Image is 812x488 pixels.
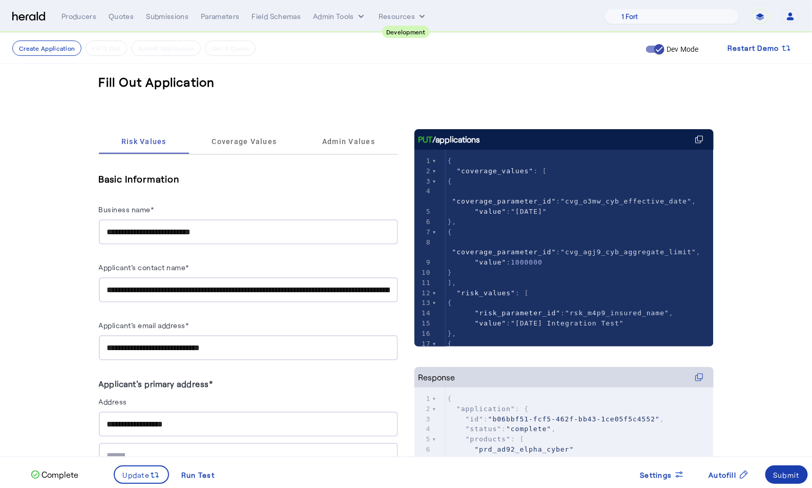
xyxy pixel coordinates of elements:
[12,40,81,56] button: Create Application
[560,248,696,256] span: "cvg_agj9_cyb_aggregate_limit"
[448,405,529,413] span: : {
[466,415,484,423] span: "id"
[474,208,506,215] span: "value"
[456,405,515,413] span: "application"
[414,424,432,434] div: 4
[701,465,757,484] button: Autofill
[99,321,189,330] label: Applicant's email address*
[414,156,432,166] div: 1
[456,167,533,175] span: "coverage_values"
[414,186,432,196] div: 4
[414,394,432,404] div: 1
[448,456,457,463] span: ],
[173,465,223,484] button: Run Test
[414,414,432,424] div: 3
[414,217,432,227] div: 6
[414,455,432,465] div: 7
[109,11,134,22] div: Quotes
[632,465,693,484] button: Settings
[448,299,452,307] span: {
[448,435,525,443] span: : [
[61,11,96,22] div: Producers
[448,187,697,205] span: : ,
[414,268,432,278] div: 10
[448,157,452,165] span: {
[448,340,452,348] span: {
[448,415,665,423] span: : ,
[506,425,551,433] span: "complete"
[448,289,529,297] span: : [
[727,42,779,54] span: Restart Demo
[99,171,398,187] h5: Basic Information
[511,319,624,327] span: "[DATE] Integration Test"
[448,177,452,185] span: {
[448,167,547,175] span: : [
[448,330,457,337] span: },
[448,279,457,287] span: ],
[474,319,506,327] span: "value"
[121,138,166,145] span: Risk Values
[488,415,660,423] span: "b06bbf51-fcf5-462f-bb43-1ce05f5c4552"
[414,257,432,268] div: 9
[86,40,127,56] button: Fill it Out
[448,269,452,276] span: }
[39,469,78,481] p: Complete
[114,465,170,484] button: Update
[382,26,430,38] div: Development
[212,138,277,145] span: Coverage Values
[146,11,189,22] div: Submissions
[419,371,455,383] div: Response
[99,379,213,389] label: Applicant's primary address*
[565,309,669,317] span: "rsk_m4p9_insured_name"
[414,339,432,349] div: 17
[123,470,150,480] span: Update
[99,263,190,272] label: Applicant's contact name*
[474,258,506,266] span: "value"
[99,205,154,214] label: Business name*
[448,218,457,226] span: },
[448,208,547,215] span: :
[131,40,201,56] button: Submit Application
[414,166,432,176] div: 2
[414,176,432,187] div: 3
[448,425,556,433] span: : ,
[419,133,481,146] div: /applications
[181,470,215,480] div: Run Test
[466,435,511,443] span: "products"
[448,309,674,317] span: : ,
[313,11,366,22] button: internal dropdown menu
[99,74,215,90] h3: Fill Out Application
[414,308,432,318] div: 14
[414,329,432,339] div: 16
[414,434,432,444] div: 5
[640,470,672,480] span: Settings
[511,258,543,266] span: 1000000
[452,197,556,205] span: "coverage_parameter_id"
[414,237,432,248] div: 8
[414,444,432,455] div: 6
[466,425,502,433] span: "status"
[474,445,574,453] span: "prd_ad92_elpha_cyber"
[99,397,128,406] label: Address
[201,11,240,22] div: Parameters
[252,11,301,22] div: Field Schemas
[414,278,432,288] div: 11
[414,207,432,217] div: 5
[448,319,624,327] span: :
[719,39,800,57] button: Restart Demo
[448,395,452,402] span: {
[560,197,692,205] span: "cvg_o3mw_cyb_effective_date"
[205,40,256,56] button: Get A Quote
[774,470,800,480] div: Submit
[448,258,543,266] span: :
[12,12,45,22] img: Herald Logo
[456,289,515,297] span: "risk_values"
[414,288,432,298] div: 12
[448,228,452,236] span: {
[379,11,427,22] button: Resources dropdown menu
[419,133,433,146] span: PUT
[414,318,432,329] div: 15
[709,470,737,480] span: Autofill
[414,227,432,237] div: 7
[448,238,701,256] span: : ,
